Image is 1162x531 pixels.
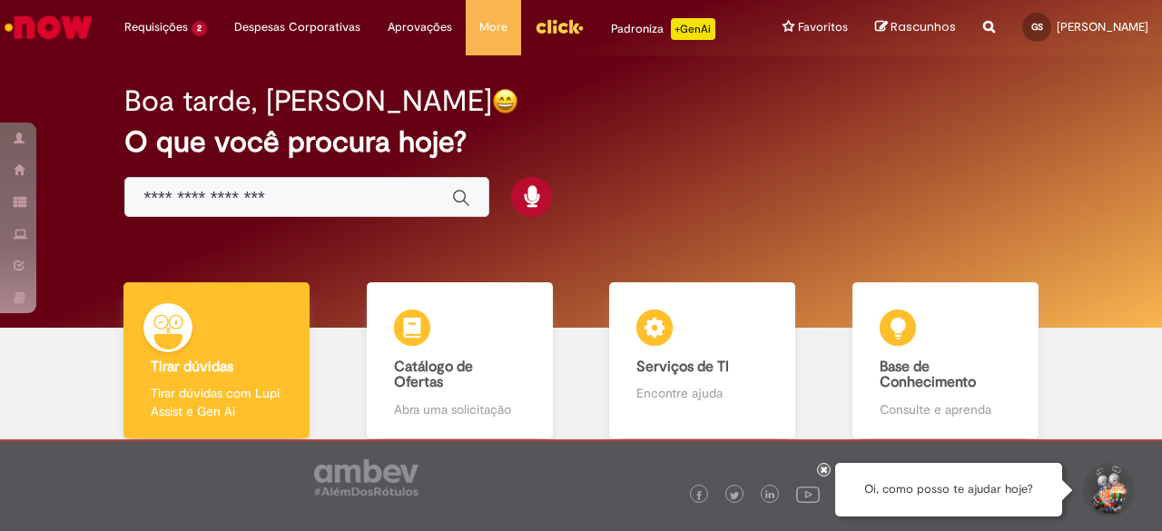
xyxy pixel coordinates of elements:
[535,13,584,40] img: click_logo_yellow_360x200.png
[388,18,452,36] span: Aprovações
[124,18,188,36] span: Requisições
[234,18,360,36] span: Despesas Corporativas
[880,400,1011,418] p: Consulte e aprenda
[124,85,492,117] h2: Boa tarde, [PERSON_NAME]
[611,18,715,40] div: Padroniza
[765,490,774,501] img: logo_footer_linkedin.png
[891,18,956,35] span: Rascunhos
[880,358,976,392] b: Base de Conhecimento
[124,126,1037,158] h2: O que você procura hoje?
[151,384,282,420] p: Tirar dúvidas com Lupi Assist e Gen Ai
[730,491,739,500] img: logo_footer_twitter.png
[875,19,956,36] a: Rascunhos
[1080,463,1135,517] button: Iniciar Conversa de Suporte
[671,18,715,40] p: +GenAi
[796,482,820,506] img: logo_footer_youtube.png
[1031,21,1043,33] span: GS
[479,18,507,36] span: More
[694,491,704,500] img: logo_footer_facebook.png
[492,88,518,114] img: happy-face.png
[1057,19,1148,34] span: [PERSON_NAME]
[151,358,233,376] b: Tirar dúvidas
[581,282,824,439] a: Serviços de TI Encontre ajuda
[636,358,729,376] b: Serviços de TI
[824,282,1068,439] a: Base de Conhecimento Consulte e aprenda
[835,463,1062,516] div: Oi, como posso te ajudar hoje?
[192,21,207,36] span: 2
[636,384,768,402] p: Encontre ajuda
[798,18,848,36] span: Favoritos
[2,9,95,45] img: ServiceNow
[394,400,526,418] p: Abra uma solicitação
[394,358,473,392] b: Catálogo de Ofertas
[95,282,339,439] a: Tirar dúvidas Tirar dúvidas com Lupi Assist e Gen Ai
[314,459,419,496] img: logo_footer_ambev_rotulo_gray.png
[339,282,582,439] a: Catálogo de Ofertas Abra uma solicitação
